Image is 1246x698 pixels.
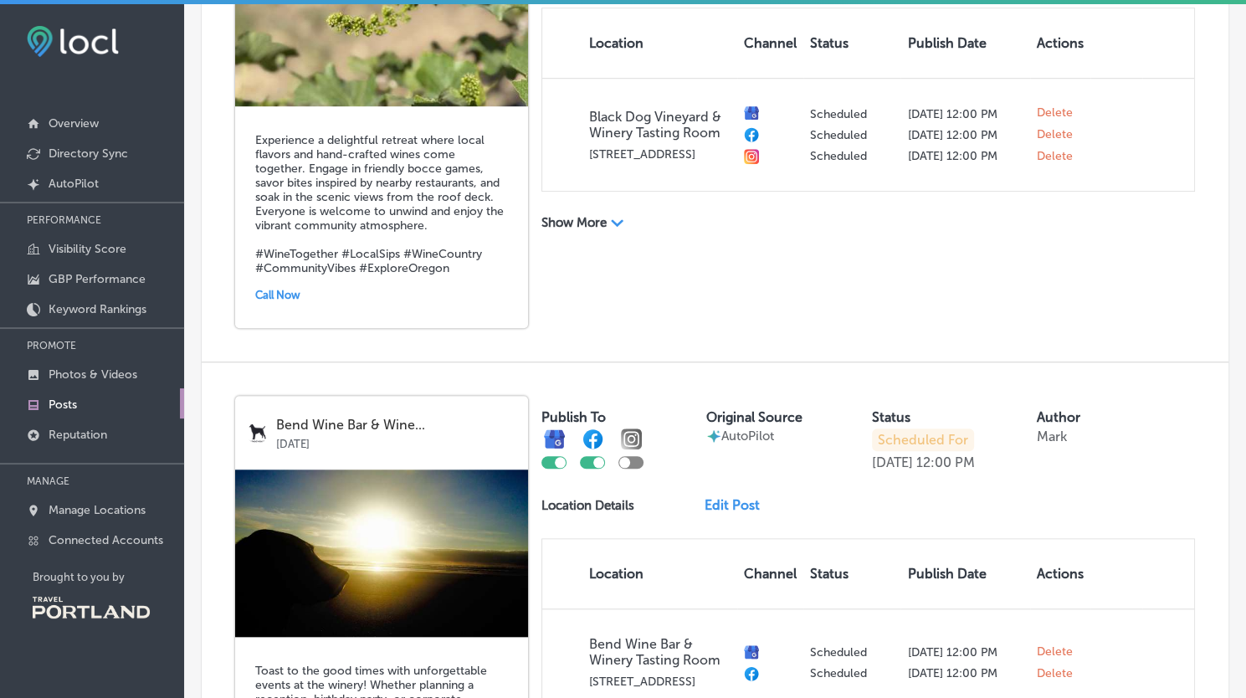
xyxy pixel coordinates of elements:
[810,149,894,163] p: Scheduled
[49,272,146,286] p: GBP Performance
[27,26,119,57] img: fda3e92497d09a02dc62c9cd864e3231.png
[49,533,163,547] p: Connected Accounts
[33,571,184,583] p: Brought to you by
[541,409,606,425] label: Publish To
[589,109,731,141] p: Black Dog Vineyard & Winery Tasting Room
[907,128,1023,142] p: [DATE] 12:00 PM
[589,147,731,162] p: [STREET_ADDRESS]
[542,539,737,608] th: Location
[705,497,773,513] a: Edit Post
[803,8,900,78] th: Status
[49,367,137,382] p: Photos & Videos
[706,409,802,425] label: Original Source
[49,116,99,131] p: Overview
[247,423,268,444] img: logo
[33,597,150,618] img: Travel Portland
[276,433,516,450] p: [DATE]
[49,398,77,412] p: Posts
[810,128,894,142] p: Scheduled
[589,636,731,668] p: Bend Wine Bar & Winery Tasting Room
[1037,666,1073,681] span: Delete
[49,177,99,191] p: AutoPilot
[276,418,516,433] p: Bend Wine Bar & Wine...
[810,645,894,660] p: Scheduled
[737,539,803,608] th: Channel
[1037,127,1073,142] span: Delete
[907,107,1023,121] p: [DATE] 12:00 PM
[255,133,508,275] h5: Experience a delightful retreat where local flavors and hand-crafted wines come together. Engage ...
[706,429,721,444] img: autopilot-icon
[1030,8,1090,78] th: Actions
[916,454,975,470] p: 12:00 PM
[907,666,1023,680] p: [DATE] 12:00 PM
[541,215,607,230] p: Show More
[49,503,146,517] p: Manage Locations
[1037,429,1067,444] p: Mark
[907,149,1023,163] p: [DATE] 12:00 PM
[907,645,1023,660] p: [DATE] 12:00 PM
[737,8,803,78] th: Channel
[1037,644,1073,660] span: Delete
[872,409,910,425] label: Status
[49,242,126,256] p: Visibility Score
[900,539,1030,608] th: Publish Date
[872,454,913,470] p: [DATE]
[235,470,528,637] img: 17392395745f53fe5a-fb57-4e97-b56f-222b44619021_2022-04-25.jpg
[49,146,128,161] p: Directory Sync
[49,302,146,316] p: Keyword Rankings
[810,107,894,121] p: Scheduled
[803,539,900,608] th: Status
[1037,105,1073,121] span: Delete
[1030,539,1090,608] th: Actions
[541,498,634,513] p: Location Details
[1037,149,1073,164] span: Delete
[900,8,1030,78] th: Publish Date
[1037,409,1080,425] label: Author
[872,429,974,451] p: Scheduled For
[721,429,774,444] p: AutoPilot
[589,675,731,689] p: [STREET_ADDRESS]
[49,428,107,442] p: Reputation
[810,666,894,680] p: Scheduled
[542,8,737,78] th: Location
